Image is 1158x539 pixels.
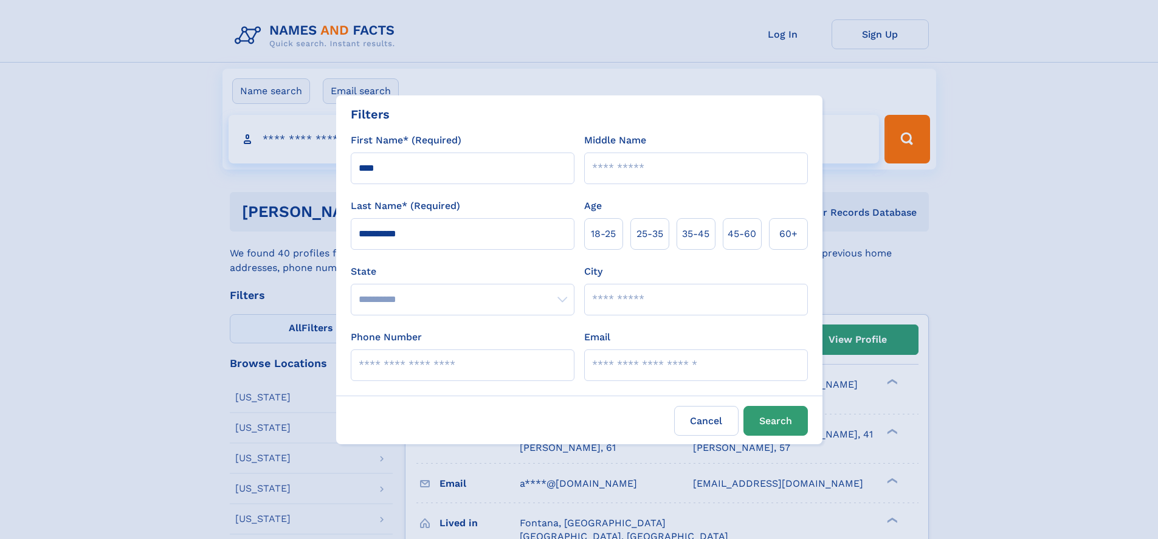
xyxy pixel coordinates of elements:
label: Phone Number [351,330,422,345]
span: 25‑35 [636,227,663,241]
label: Age [584,199,602,213]
label: Middle Name [584,133,646,148]
label: State [351,264,574,279]
span: 45‑60 [728,227,756,241]
label: City [584,264,602,279]
span: 35‑45 [682,227,709,241]
label: Cancel [674,406,739,436]
button: Search [743,406,808,436]
label: Last Name* (Required) [351,199,460,213]
label: Email [584,330,610,345]
span: 60+ [779,227,798,241]
div: Filters [351,105,390,123]
label: First Name* (Required) [351,133,461,148]
span: 18‑25 [591,227,616,241]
